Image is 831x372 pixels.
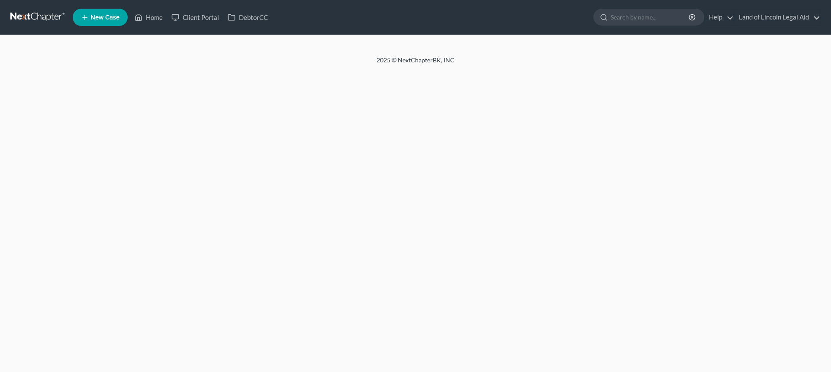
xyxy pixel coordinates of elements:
a: Land of Lincoln Legal Aid [734,10,820,25]
span: New Case [90,14,119,21]
a: DebtorCC [223,10,272,25]
a: Home [130,10,167,25]
a: Help [705,10,734,25]
input: Search by name... [611,9,690,25]
div: 2025 © NextChapterBK, INC [169,56,662,71]
a: Client Portal [167,10,223,25]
